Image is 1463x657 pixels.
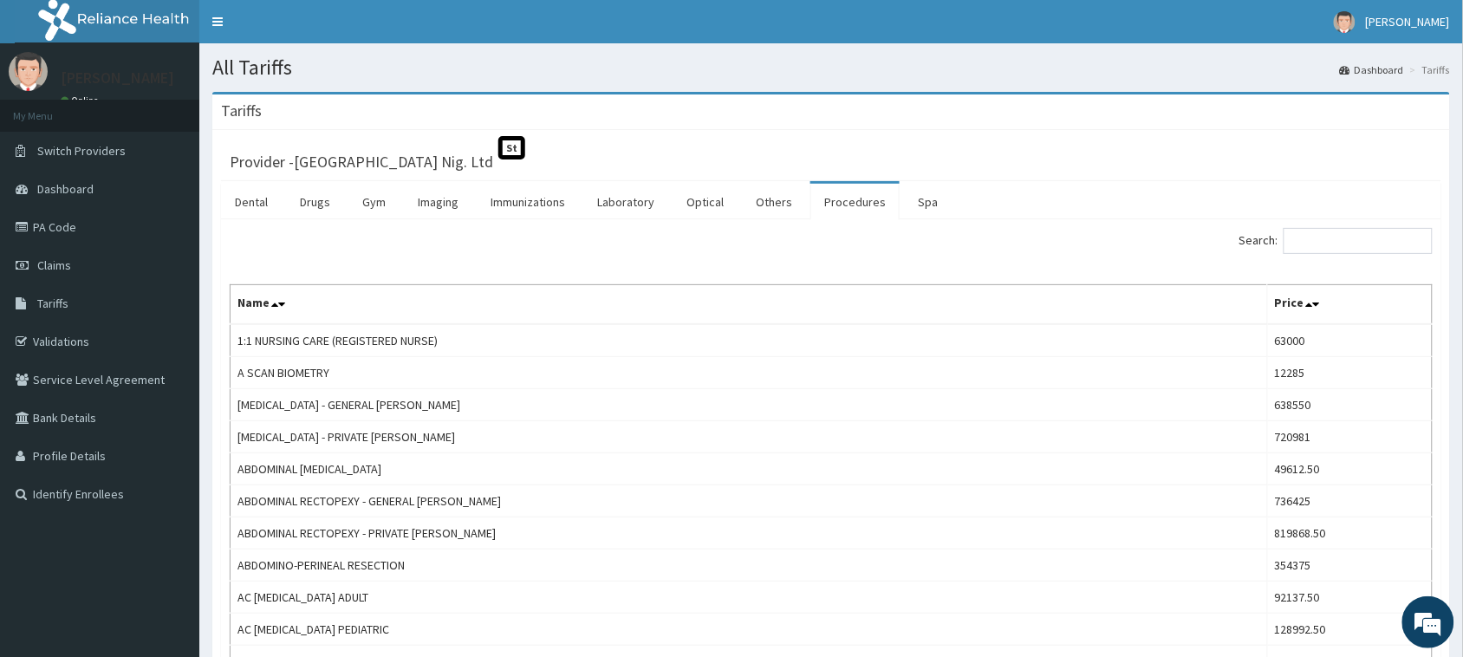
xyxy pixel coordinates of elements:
a: Online [61,94,102,107]
td: 92137.50 [1268,582,1433,614]
th: Name [231,285,1268,325]
td: 736425 [1268,485,1433,517]
td: 128992.50 [1268,614,1433,646]
td: 1:1 NURSING CARE (REGISTERED NURSE) [231,324,1268,357]
a: Dental [221,184,282,220]
label: Search: [1239,228,1433,254]
p: [PERSON_NAME] [61,70,174,86]
span: Switch Providers [37,143,126,159]
span: Dashboard [37,181,94,197]
td: A SCAN BIOMETRY [231,357,1268,389]
td: ABDOMINO-PERINEAL RESECTION [231,550,1268,582]
td: 63000 [1268,324,1433,357]
a: Procedures [810,184,900,220]
td: [MEDICAL_DATA] - GENERAL [PERSON_NAME] [231,389,1268,421]
a: Drugs [286,184,344,220]
td: [MEDICAL_DATA] - PRIVATE [PERSON_NAME] [231,421,1268,453]
td: 638550 [1268,389,1433,421]
th: Price [1268,285,1433,325]
a: Laboratory [583,184,668,220]
td: 819868.50 [1268,517,1433,550]
td: 12285 [1268,357,1433,389]
h1: All Tariffs [212,56,1450,79]
a: Optical [673,184,738,220]
td: 49612.50 [1268,453,1433,485]
td: ABDOMINAL [MEDICAL_DATA] [231,453,1268,485]
a: Imaging [404,184,472,220]
img: User Image [9,52,48,91]
img: User Image [1334,11,1356,33]
a: Others [742,184,806,220]
li: Tariffs [1406,62,1450,77]
a: Immunizations [477,184,579,220]
a: Gym [348,184,400,220]
td: AC [MEDICAL_DATA] ADULT [231,582,1268,614]
td: ABDOMINAL RECTOPEXY - PRIVATE [PERSON_NAME] [231,517,1268,550]
td: 354375 [1268,550,1433,582]
a: Spa [904,184,952,220]
span: [PERSON_NAME] [1366,14,1450,29]
td: ABDOMINAL RECTOPEXY - GENERAL [PERSON_NAME] [231,485,1268,517]
a: Dashboard [1340,62,1404,77]
h3: Tariffs [221,103,262,119]
span: Tariffs [37,296,68,311]
td: AC [MEDICAL_DATA] PEDIATRIC [231,614,1268,646]
input: Search: [1284,228,1433,254]
h3: Provider - [GEOGRAPHIC_DATA] Nig. Ltd [230,154,493,170]
span: Claims [37,257,71,273]
span: St [498,136,525,159]
td: 720981 [1268,421,1433,453]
